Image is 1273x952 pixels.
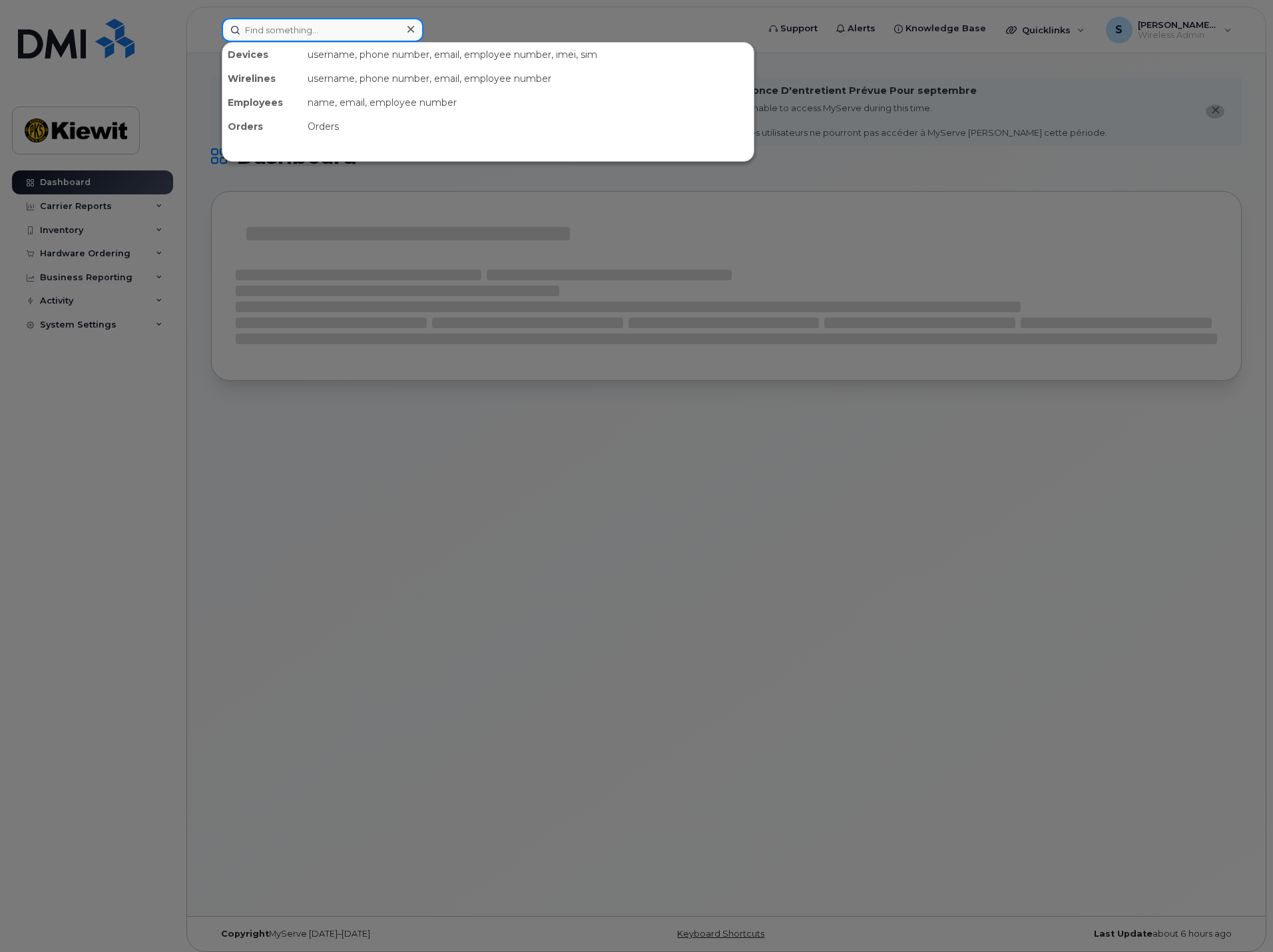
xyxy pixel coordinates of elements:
div: Employees [222,91,302,115]
div: username, phone number, email, employee number [302,67,754,91]
div: name, email, employee number [302,91,754,115]
div: Devices [222,43,302,67]
div: Orders [222,115,302,138]
div: username, phone number, email, employee number, imei, sim [302,43,754,67]
div: Orders [302,115,754,138]
div: Wirelines [222,67,302,91]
